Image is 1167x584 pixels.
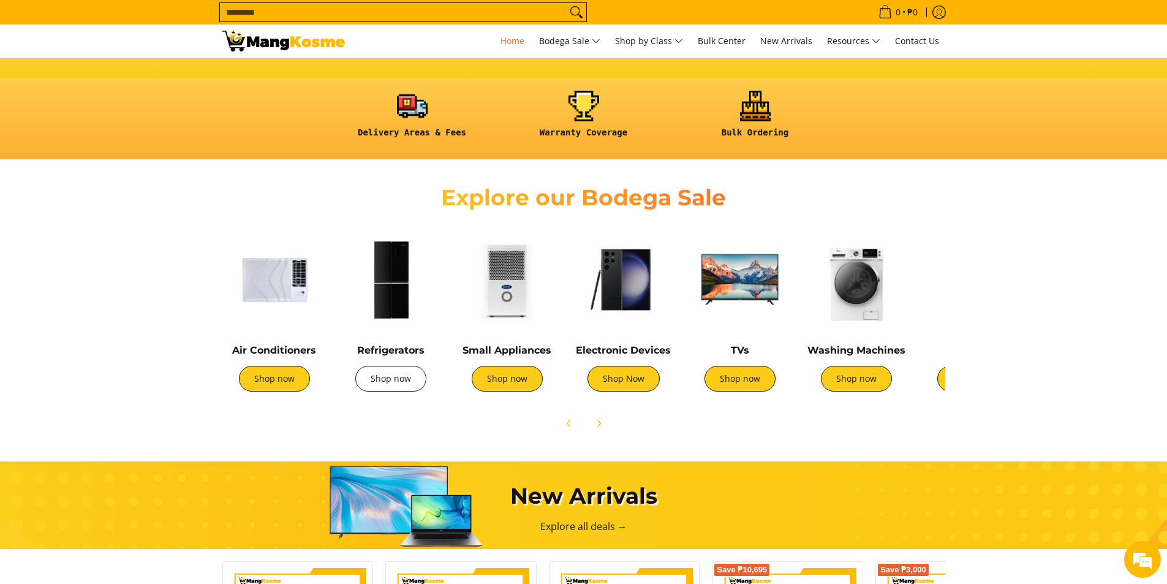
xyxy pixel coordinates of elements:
span: • [875,6,921,19]
a: New Arrivals [754,25,818,58]
button: Previous [556,410,583,437]
a: Shop now [239,366,310,392]
a: <h6><strong>Bulk Ordering</strong></h6> [676,91,835,148]
span: Bodega Sale [539,34,600,49]
span: Save ₱10,695 [717,566,767,574]
button: Next [585,410,612,437]
img: Mang Kosme: Your Home Appliances Warehouse Sale Partner! [222,31,345,51]
a: Washing Machines [807,344,905,356]
span: Shop by Class [615,34,683,49]
a: Bulk Center [692,25,752,58]
a: Resources [821,25,886,58]
a: Air Conditioners [232,344,316,356]
img: Small Appliances [455,227,559,332]
span: ₱0 [905,8,920,17]
img: Washing Machines [804,227,908,332]
span: Resources [827,34,880,49]
a: TVs [731,344,749,356]
a: Shop now [472,366,543,392]
span: Save ₱3,000 [880,566,926,574]
a: Shop now [704,366,776,392]
span: Contact Us [895,35,939,47]
a: Electronic Devices [576,344,671,356]
a: Contact Us [889,25,945,58]
a: Refrigerators [357,344,425,356]
a: Shop now [937,366,1008,392]
a: Explore all deals → [540,520,627,533]
a: Bodega Sale [533,25,606,58]
img: TVs [688,227,792,332]
nav: Main Menu [357,25,945,58]
span: New Arrivals [760,35,812,47]
a: Shop now [355,366,426,392]
a: Small Appliances [463,344,551,356]
a: <h6><strong>Delivery Areas & Fees</strong></h6> [333,91,492,148]
a: Shop now [821,366,892,392]
a: Home [494,25,531,58]
img: Electronic Devices [572,227,676,332]
span: Home [500,35,524,47]
span: Bulk Center [698,35,746,47]
img: Refrigerators [339,227,443,332]
span: 0 [894,8,902,17]
img: Air Conditioners [222,227,327,332]
a: Shop by Class [609,25,689,58]
button: Search [567,3,586,21]
img: Cookers [921,227,1025,332]
a: Shop Now [587,366,660,392]
a: <h6><strong>Warranty Coverage</strong></h6> [504,91,663,148]
h2: Explore our Bodega Sale [406,184,761,211]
